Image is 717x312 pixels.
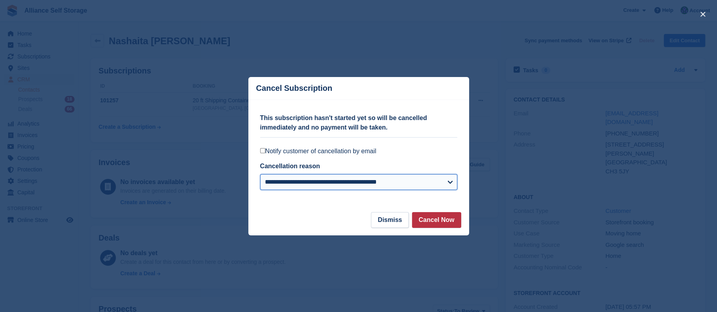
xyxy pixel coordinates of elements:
[256,84,332,93] p: Cancel Subscription
[260,148,265,153] input: Notify customer of cancellation by email
[260,163,320,169] label: Cancellation reason
[260,113,457,132] p: This subscription hasn't started yet so will be cancelled immediately and no payment will be taken.
[412,212,461,228] button: Cancel Now
[697,8,709,21] button: close
[371,212,408,228] button: Dismiss
[260,147,457,155] label: Notify customer of cancellation by email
